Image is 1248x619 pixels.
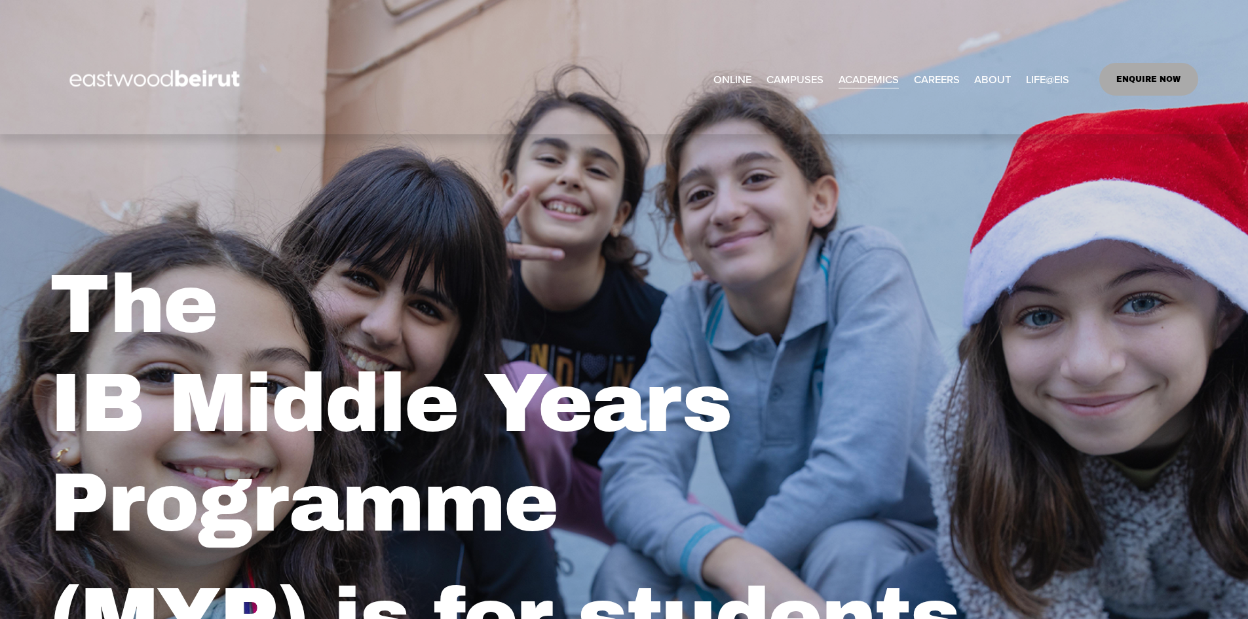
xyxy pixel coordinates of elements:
a: folder dropdown [839,69,899,90]
h1: The IB Middle Years Programme [50,255,1198,553]
a: CAREERS [914,69,960,90]
span: ABOUT [974,70,1011,90]
span: CAMPUSES [766,70,823,90]
a: ENQUIRE NOW [1099,63,1198,96]
a: folder dropdown [766,69,823,90]
a: folder dropdown [1026,69,1069,90]
a: folder dropdown [974,69,1011,90]
span: LIFE@EIS [1026,70,1069,90]
span: ACADEMICS [839,70,899,90]
img: EastwoodIS Global Site [50,46,263,113]
a: ONLINE [713,69,751,90]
